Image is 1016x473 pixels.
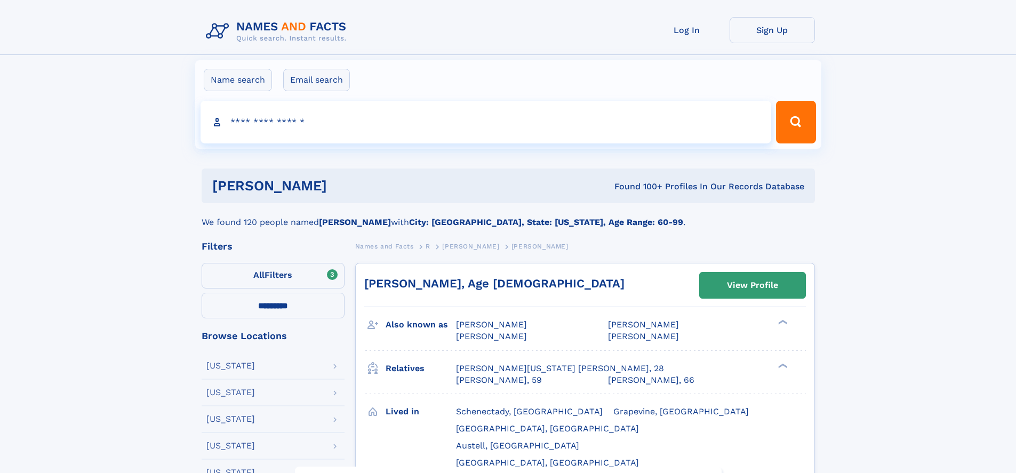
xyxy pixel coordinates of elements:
[253,270,265,280] span: All
[776,101,815,143] button: Search Button
[511,243,569,250] span: [PERSON_NAME]
[283,69,350,91] label: Email search
[206,415,255,423] div: [US_STATE]
[700,272,805,298] a: View Profile
[206,442,255,450] div: [US_STATE]
[456,363,664,374] a: [PERSON_NAME][US_STATE] [PERSON_NAME], 28
[364,277,625,290] a: [PERSON_NAME], Age [DEMOGRAPHIC_DATA]
[470,181,804,193] div: Found 100+ Profiles In Our Records Database
[608,374,694,386] a: [PERSON_NAME], 66
[202,331,345,341] div: Browse Locations
[212,179,471,193] h1: [PERSON_NAME]
[644,17,730,43] a: Log In
[727,273,778,298] div: View Profile
[442,243,499,250] span: [PERSON_NAME]
[456,374,542,386] a: [PERSON_NAME], 59
[456,423,639,434] span: [GEOGRAPHIC_DATA], [GEOGRAPHIC_DATA]
[319,217,391,227] b: [PERSON_NAME]
[730,17,815,43] a: Sign Up
[386,403,456,421] h3: Lived in
[355,239,414,253] a: Names and Facts
[386,359,456,378] h3: Relatives
[775,362,788,369] div: ❯
[202,203,815,229] div: We found 120 people named with .
[426,243,430,250] span: R
[386,316,456,334] h3: Also known as
[456,331,527,341] span: [PERSON_NAME]
[426,239,430,253] a: R
[608,319,679,330] span: [PERSON_NAME]
[204,69,272,91] label: Name search
[775,319,788,326] div: ❯
[206,388,255,397] div: [US_STATE]
[409,217,683,227] b: City: [GEOGRAPHIC_DATA], State: [US_STATE], Age Range: 60-99
[442,239,499,253] a: [PERSON_NAME]
[456,440,579,451] span: Austell, [GEOGRAPHIC_DATA]
[202,242,345,251] div: Filters
[613,406,749,416] span: Grapevine, [GEOGRAPHIC_DATA]
[456,319,527,330] span: [PERSON_NAME]
[456,406,603,416] span: Schenectady, [GEOGRAPHIC_DATA]
[202,263,345,288] label: Filters
[201,101,772,143] input: search input
[608,331,679,341] span: [PERSON_NAME]
[206,362,255,370] div: [US_STATE]
[456,458,639,468] span: [GEOGRAPHIC_DATA], [GEOGRAPHIC_DATA]
[202,17,355,46] img: Logo Names and Facts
